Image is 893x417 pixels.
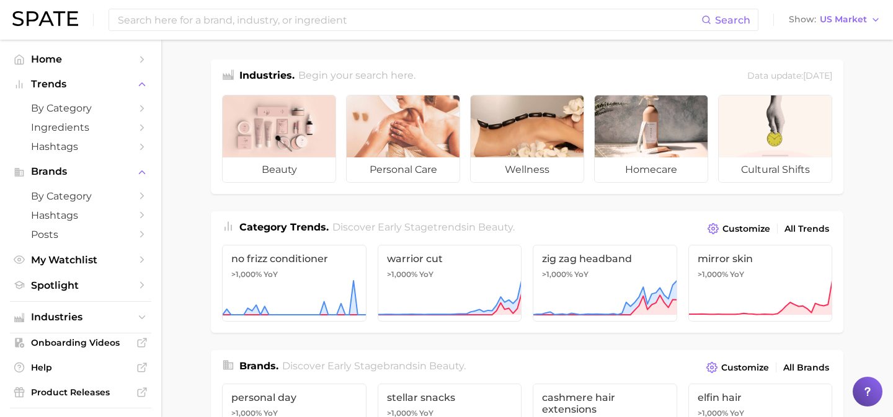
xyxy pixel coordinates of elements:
span: US Market [820,16,867,23]
span: Brands [31,166,130,177]
a: by Category [10,187,151,206]
span: Discover Early Stage trends in . [332,221,515,233]
span: Category Trends . [239,221,329,233]
span: Customize [721,362,769,373]
a: Product Releases [10,383,151,402]
a: zig zag headband>1,000% YoY [533,245,677,322]
span: My Watchlist [31,254,130,266]
span: Hashtags [31,209,130,221]
a: beauty [222,95,336,183]
span: personal day [231,392,357,403]
span: cashmere hair extensions [542,392,668,415]
span: >1,000% [231,270,262,279]
a: personal care [346,95,460,183]
span: >1,000% [542,270,572,279]
h2: Begin your search here. [298,68,415,85]
a: All Brands [780,359,832,376]
span: Brands . [239,360,278,372]
span: warrior cut [387,253,513,265]
a: Spotlight [10,276,151,295]
a: homecare [594,95,708,183]
span: Search [715,14,750,26]
a: Home [10,50,151,69]
span: All Trends [784,224,829,234]
span: Trends [31,79,130,90]
span: homecare [595,157,708,182]
span: Ingredients [31,121,130,133]
button: Trends [10,75,151,94]
span: Product Releases [31,387,130,398]
span: zig zag headband [542,253,668,265]
span: beauty [429,360,464,372]
span: >1,000% [698,270,728,279]
span: Home [31,53,130,65]
span: All Brands [783,362,829,373]
a: All Trends [781,221,832,237]
span: Show [789,16,816,23]
img: SPATE [12,11,78,26]
span: Discover Early Stage brands in . [282,360,466,372]
span: YoY [264,270,278,279]
a: My Watchlist [10,250,151,270]
a: warrior cut>1,000% YoY [378,245,522,322]
a: Hashtags [10,206,151,225]
a: mirror skin>1,000% YoY [688,245,833,322]
span: cultural shifts [719,157,832,182]
a: cultural shifts [718,95,832,183]
span: Spotlight [31,279,130,291]
span: YoY [574,270,589,279]
span: by Category [31,190,130,202]
span: YoY [730,270,744,279]
input: Search here for a brand, industry, or ingredient [117,9,701,30]
span: Onboarding Videos [31,337,130,348]
a: no frizz conditioner>1,000% YoY [222,245,367,322]
button: Industries [10,308,151,327]
button: Brands [10,162,151,181]
h1: Industries. [239,68,295,85]
span: Hashtags [31,141,130,152]
span: no frizz conditioner [231,253,357,265]
span: mirror skin [698,253,824,265]
span: Industries [31,312,130,323]
span: wellness [471,157,584,182]
a: wellness [470,95,584,183]
span: Help [31,362,130,373]
span: beauty [478,221,513,233]
button: Customize [703,359,772,376]
button: Customize [704,220,773,237]
a: Hashtags [10,137,151,156]
button: ShowUS Market [786,12,884,28]
span: Customize [722,224,770,234]
span: YoY [419,270,433,279]
span: beauty [223,157,335,182]
a: Onboarding Videos [10,333,151,352]
a: Help [10,358,151,377]
span: Posts [31,229,130,240]
span: elfin hair [698,392,824,403]
span: personal care [347,157,460,182]
a: Ingredients [10,118,151,137]
span: >1,000% [387,270,417,279]
a: Posts [10,225,151,244]
span: by Category [31,102,130,114]
span: stellar snacks [387,392,513,403]
a: by Category [10,99,151,118]
div: Data update: [DATE] [747,68,832,85]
